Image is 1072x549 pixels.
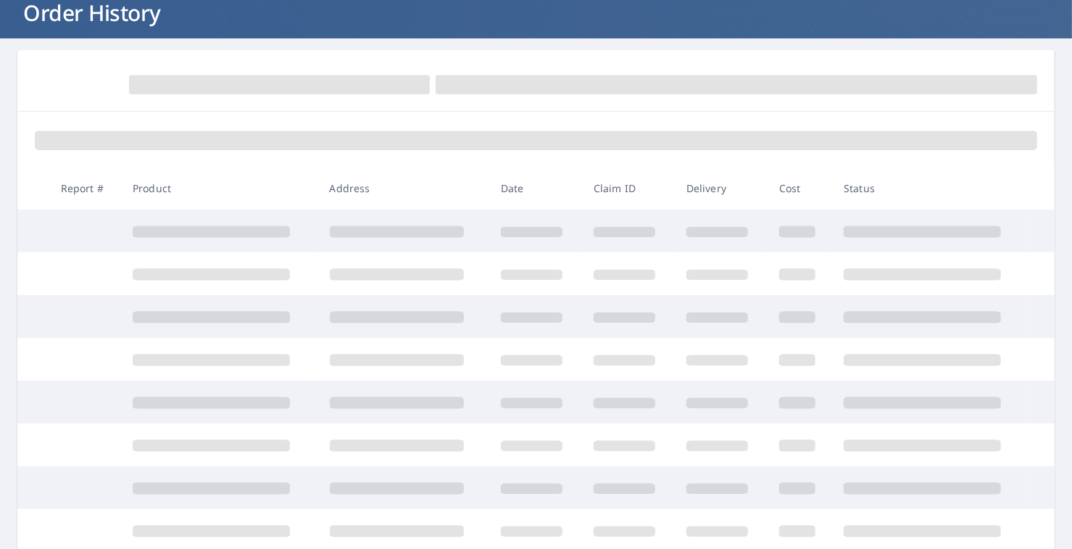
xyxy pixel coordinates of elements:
[318,167,489,210] th: Address
[675,167,768,210] th: Delivery
[768,167,832,210] th: Cost
[832,167,1029,210] th: Status
[121,167,318,210] th: Product
[49,167,121,210] th: Report #
[582,167,675,210] th: Claim ID
[489,167,582,210] th: Date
